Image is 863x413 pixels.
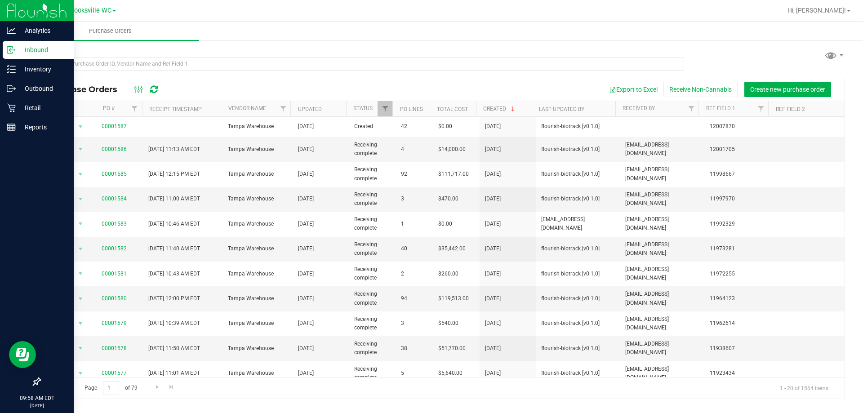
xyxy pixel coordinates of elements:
[485,369,501,377] span: [DATE]
[401,369,427,377] span: 5
[16,25,70,36] p: Analytics
[438,344,466,353] span: $51,770.00
[710,170,769,178] span: 11998667
[298,319,314,328] span: [DATE]
[165,381,178,393] a: Go to the last page
[102,146,127,152] a: 00001586
[298,122,314,131] span: [DATE]
[485,294,501,303] span: [DATE]
[787,7,846,14] span: Hi, [PERSON_NAME]!
[102,370,127,376] a: 00001577
[710,319,769,328] span: 11962614
[298,145,314,154] span: [DATE]
[354,141,390,158] span: Receiving complete
[228,369,287,377] span: Tampa Warehouse
[102,221,127,227] a: 00001583
[401,170,427,178] span: 92
[7,65,16,74] inline-svg: Inventory
[625,141,698,158] span: [EMAIL_ADDRESS][DOMAIN_NAME]
[298,220,314,228] span: [DATE]
[401,294,427,303] span: 94
[7,103,16,112] inline-svg: Retail
[228,244,287,253] span: Tampa Warehouse
[148,369,200,377] span: [DATE] 11:01 AM EDT
[148,294,200,303] span: [DATE] 12:00 PM EDT
[354,315,390,332] span: Receiving complete
[75,168,86,181] span: select
[541,319,614,328] span: flourish-biotrack [v0.1.0]
[354,340,390,357] span: Receiving complete
[485,220,501,228] span: [DATE]
[438,220,452,228] span: $0.00
[485,195,501,203] span: [DATE]
[103,105,115,111] a: PO #
[773,381,836,395] span: 1 - 20 of 1564 items
[750,86,825,93] span: Create new purchase order
[438,195,458,203] span: $470.00
[378,101,392,116] a: Filter
[541,369,614,377] span: flourish-biotrack [v0.1.0]
[623,105,655,111] a: Received By
[541,215,614,232] span: [EMAIL_ADDRESS][DOMAIN_NAME]
[148,145,200,154] span: [DATE] 11:13 AM EDT
[228,344,287,353] span: Tampa Warehouse
[710,344,769,353] span: 11938607
[401,145,427,154] span: 4
[298,344,314,353] span: [DATE]
[438,294,469,303] span: $119,513.00
[401,319,427,328] span: 3
[485,145,501,154] span: [DATE]
[102,245,127,252] a: 00001582
[148,195,200,203] span: [DATE] 11:00 AM EDT
[541,195,614,203] span: flourish-biotrack [v0.1.0]
[151,381,164,393] a: Go to the next page
[148,170,200,178] span: [DATE] 12:15 PM EDT
[7,45,16,54] inline-svg: Inbound
[75,342,86,355] span: select
[102,320,127,326] a: 00001579
[102,295,127,302] a: 00001580
[75,143,86,155] span: select
[298,244,314,253] span: [DATE]
[485,319,501,328] span: [DATE]
[541,294,614,303] span: flourish-biotrack [v0.1.0]
[298,195,314,203] span: [DATE]
[298,270,314,278] span: [DATE]
[710,369,769,377] span: 11923434
[541,344,614,353] span: flourish-biotrack [v0.1.0]
[438,170,469,178] span: $111,717.00
[710,244,769,253] span: 11973281
[485,270,501,278] span: [DATE]
[228,170,287,178] span: Tampa Warehouse
[485,122,501,131] span: [DATE]
[625,315,698,332] span: [EMAIL_ADDRESS][DOMAIN_NAME]
[625,215,698,232] span: [EMAIL_ADDRESS][DOMAIN_NAME]
[75,367,86,380] span: select
[710,220,769,228] span: 11992329
[228,294,287,303] span: Tampa Warehouse
[102,271,127,277] a: 00001581
[438,270,458,278] span: $260.00
[148,220,200,228] span: [DATE] 10:46 AM EDT
[148,344,200,353] span: [DATE] 11:50 AM EDT
[354,191,390,208] span: Receiving complete
[102,171,127,177] a: 00001585
[753,101,768,116] a: Filter
[663,82,738,97] button: Receive Non-Cannabis
[75,243,86,255] span: select
[16,102,70,113] p: Retail
[744,82,831,97] button: Create new purchase order
[7,123,16,132] inline-svg: Reports
[16,122,70,133] p: Reports
[710,294,769,303] span: 11964123
[401,122,427,131] span: 42
[75,317,86,330] span: select
[4,394,70,402] p: 09:58 AM EDT
[228,270,287,278] span: Tampa Warehouse
[354,122,390,131] span: Created
[298,294,314,303] span: [DATE]
[625,240,698,258] span: [EMAIL_ADDRESS][DOMAIN_NAME]
[7,84,16,93] inline-svg: Outbound
[75,120,86,133] span: select
[438,145,466,154] span: $14,000.00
